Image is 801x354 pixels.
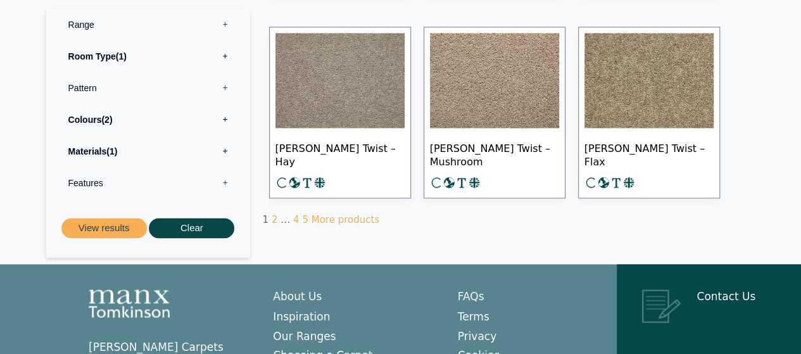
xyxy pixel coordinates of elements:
a: Tomkinson Twist - Mushroom [PERSON_NAME] Twist – Mushroom [424,27,565,198]
label: Room Type [56,41,241,72]
label: Range [56,9,241,41]
a: Privacy [458,329,497,342]
img: Tomkinson Twist - Hay [275,33,405,128]
span: Page 1 [263,214,269,225]
img: Tomkinson Twist - Flax [584,33,714,128]
a: Tomkinson Twist - Hay [PERSON_NAME] Twist – Hay [269,27,411,198]
span: 1 [116,51,127,61]
a: About Us [273,290,322,303]
img: Manx Tomkinson Logo [89,289,170,317]
a: Page 2 [272,214,278,225]
label: Pattern [56,72,241,104]
label: Materials [56,136,241,167]
a: FAQs [458,290,484,303]
img: Tomkinson Twist - Mushroom [430,33,559,128]
a: Terms [458,310,489,322]
span: 1 [106,146,117,156]
a: Page 4 [293,214,300,225]
button: View results [61,218,147,239]
a: Inspiration [273,310,330,322]
span: [PERSON_NAME] Twist – Hay [275,132,405,176]
button: Clear [149,218,234,239]
a: Contact Us [697,290,755,303]
a: Page 5 [302,214,308,225]
label: Colours [56,104,241,136]
span: [PERSON_NAME] Twist – Mushroom [430,132,559,176]
span: … [281,214,290,225]
a: Tomkinson Twist - Flax [PERSON_NAME] Twist – Flax [578,27,720,198]
span: 2 [101,115,112,125]
span: [PERSON_NAME] Twist – Flax [584,132,714,176]
a: More products [312,214,379,225]
label: Features [56,167,241,199]
a: Our Ranges [273,329,336,342]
